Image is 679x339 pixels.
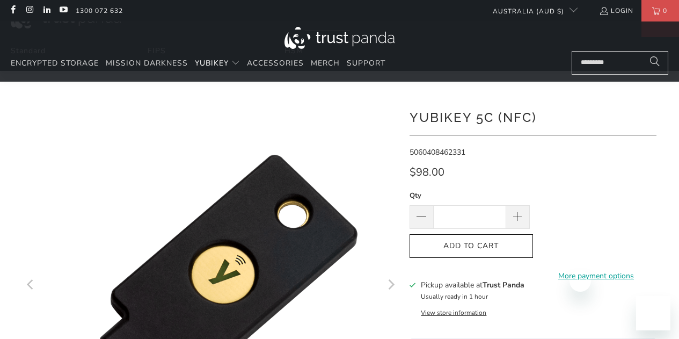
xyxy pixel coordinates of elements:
iframe: Button to launch messaging window [636,296,670,330]
b: Trust Panda [483,280,524,290]
small: Usually ready in 1 hour [421,292,488,301]
a: More payment options [536,270,656,282]
span: Encrypted Storage [11,58,99,68]
a: Trust Panda Australia on LinkedIn [42,6,51,15]
span: YubiKey [195,58,229,68]
a: Trust Panda Australia on Instagram [25,6,34,15]
nav: Translation missing: en.navigation.header.main_nav [11,51,385,76]
span: Support [347,58,385,68]
h3: Pickup available at [421,279,524,291]
input: Search... [572,51,668,75]
button: Add to Cart [410,234,533,258]
span: Accessories [247,58,304,68]
iframe: Close message [570,270,591,292]
img: Trust Panda Australia [284,27,395,49]
a: Mission Darkness [106,51,188,76]
a: Support [347,51,385,76]
a: Trust Panda Australia on Facebook [8,6,17,15]
button: Search [641,51,668,75]
label: Qty [410,190,530,201]
span: $98.00 [410,165,444,179]
a: Accessories [247,51,304,76]
span: 5060408462331 [410,147,465,157]
button: View store information [421,308,486,317]
summary: YubiKey [195,51,240,76]
a: Encrypted Storage [11,51,99,76]
a: Merch [311,51,340,76]
a: 1300 072 632 [76,5,123,17]
h1: YubiKey 5C (NFC) [410,106,656,127]
span: Merch [311,58,340,68]
a: Trust Panda Australia on YouTube [59,6,68,15]
a: Login [599,5,633,17]
span: Add to Cart [421,242,522,251]
span: Mission Darkness [106,58,188,68]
